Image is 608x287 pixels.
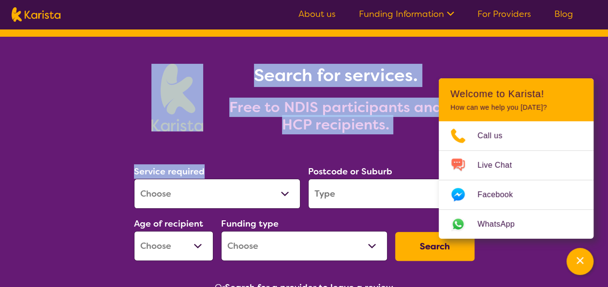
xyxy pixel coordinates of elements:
a: Blog [554,8,573,20]
img: Karista logo [12,7,60,22]
label: Age of recipient [134,218,203,230]
input: Type [308,179,475,209]
label: Funding type [221,218,279,230]
a: Funding Information [359,8,454,20]
img: Karista logo [151,64,203,131]
h2: Welcome to Karista! [450,88,582,100]
a: For Providers [477,8,531,20]
a: About us [298,8,336,20]
a: Web link opens in a new tab. [439,210,593,239]
button: Search [395,232,475,261]
span: Facebook [477,187,524,202]
label: Postcode or Suburb [308,166,392,177]
span: Call us [477,129,514,143]
span: Live Chat [477,158,523,172]
ul: Choose channel [439,121,593,239]
h1: Search for services. [215,64,457,87]
label: Service required [134,166,205,177]
p: How can we help you [DATE]? [450,103,582,112]
h2: Free to NDIS participants and HCP recipients. [215,99,457,133]
button: Channel Menu [566,248,593,275]
div: Channel Menu [439,78,593,239]
span: WhatsApp [477,217,526,231]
